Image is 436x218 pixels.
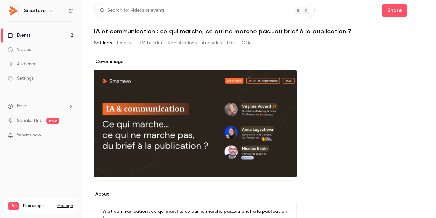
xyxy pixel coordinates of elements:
[8,103,73,109] li: help-dropdown-opener
[136,38,163,48] button: UTM builder
[57,203,73,209] a: Manage
[94,58,297,65] label: Cover image
[117,38,131,48] button: Emails
[100,7,164,14] div: Search for videos or events
[168,38,197,48] button: Registrations
[202,38,222,48] button: Analytics
[242,38,250,48] button: CTA
[94,27,423,35] h1: IA et communication : ce qui marche, ce qui ne marche pas...du brief à la publication ?
[17,132,41,139] span: What's new
[382,4,407,17] button: Share
[46,118,59,124] span: new
[8,75,34,82] div: Settings
[24,7,46,14] h6: Smartevo
[17,117,42,124] a: SpeakerHub
[227,38,236,48] button: Polls
[17,103,26,109] span: Help
[94,191,297,198] label: About
[94,58,297,181] section: Cover image
[94,38,112,48] button: Settings
[8,202,19,210] span: Pro
[23,203,54,209] span: Plan usage
[8,6,18,16] img: Smartevo
[66,133,73,138] iframe: Noticeable Trigger
[8,61,37,67] div: Audience
[8,32,30,39] div: Events
[8,46,31,53] div: Videos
